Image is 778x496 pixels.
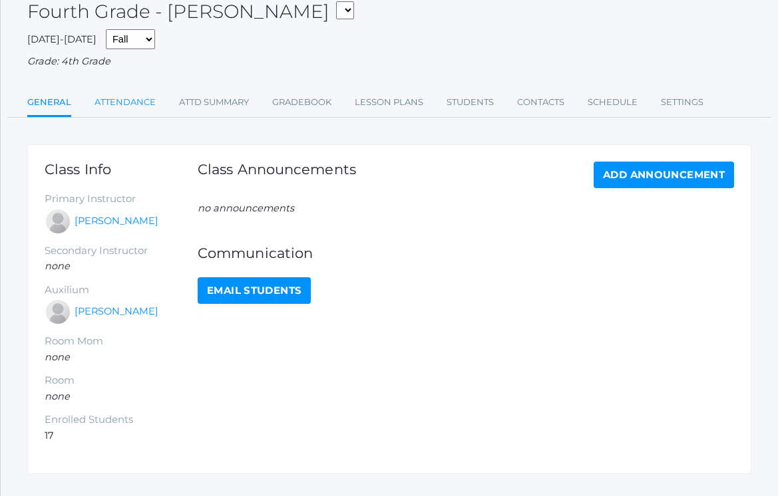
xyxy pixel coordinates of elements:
[45,351,70,363] em: none
[45,193,198,205] h5: Primary Instructor
[198,277,311,304] a: Email Students
[27,33,97,45] span: [DATE]-[DATE]
[198,162,356,185] h1: Class Announcements
[45,208,71,235] div: Lydia Chaffin
[45,260,70,272] em: none
[45,285,198,296] h5: Auxilium
[75,305,158,319] a: [PERSON_NAME]
[45,299,71,325] div: Heather Porter
[179,89,249,116] a: Attd Summary
[27,55,751,69] div: Grade: 4th Grade
[594,162,734,188] a: Add Announcement
[198,245,734,261] h1: Communication
[661,89,703,116] a: Settings
[45,336,198,347] h5: Room Mom
[27,1,354,23] h2: Fourth Grade - [PERSON_NAME]
[588,89,638,116] a: Schedule
[45,429,198,443] li: 17
[27,89,71,118] a: General
[355,89,423,116] a: Lesson Plans
[447,89,494,116] a: Students
[45,390,70,402] em: none
[75,214,158,229] a: [PERSON_NAME]
[45,162,198,177] h1: Class Info
[45,414,198,426] h5: Enrolled Students
[95,89,156,116] a: Attendance
[45,245,198,257] h5: Secondary Instructor
[198,202,294,214] em: no announcements
[272,89,331,116] a: Gradebook
[45,375,198,386] h5: Room
[517,89,564,116] a: Contacts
